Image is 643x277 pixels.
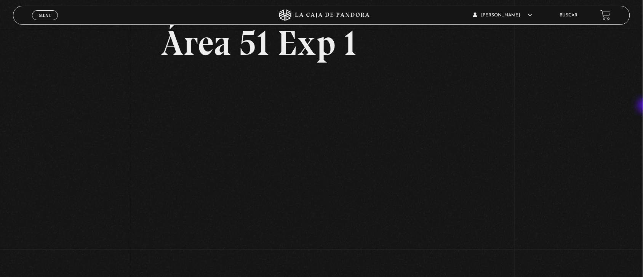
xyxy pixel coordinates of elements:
span: Menu [39,13,51,18]
a: View your shopping cart [601,10,611,20]
a: Buscar [560,13,578,18]
span: Cerrar [36,19,54,24]
span: [PERSON_NAME] [473,13,533,18]
h2: Área 51 Exp 1 [161,26,482,61]
iframe: Dailymotion video player – PROGRAMA - AREA 51 - 14 DE AGOSTO [161,72,482,253]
